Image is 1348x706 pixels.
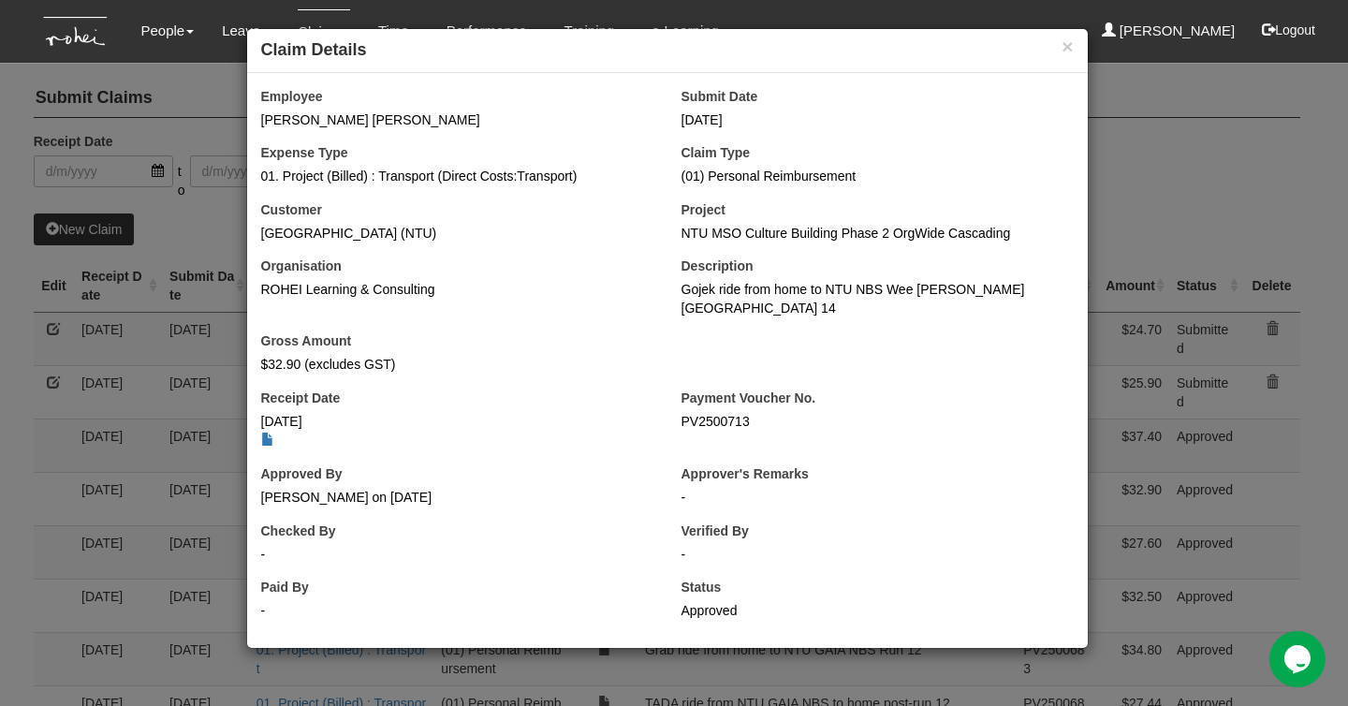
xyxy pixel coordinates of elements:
[261,464,343,483] label: Approved By
[681,389,816,407] label: Payment Voucher No.
[681,257,754,275] label: Description
[261,389,341,407] label: Receipt Date
[261,110,653,129] div: [PERSON_NAME] [PERSON_NAME]
[1269,631,1329,687] iframe: chat widget
[681,464,809,483] label: Approver's Remarks
[261,167,653,185] div: 01. Project (Billed) : Transport (Direct Costs:Transport)
[261,200,322,219] label: Customer
[261,257,342,275] label: Organisation
[261,224,653,243] div: [GEOGRAPHIC_DATA] (NTU)
[261,40,367,59] b: Claim Details
[261,601,653,620] div: -
[681,280,1074,317] div: Gojek ride from home to NTU NBS Wee [PERSON_NAME][GEOGRAPHIC_DATA] 14
[681,200,725,219] label: Project
[261,143,348,162] label: Expense Type
[261,578,309,596] label: Paid By
[261,355,653,374] div: $32.90 (excludes GST)
[681,224,1074,243] div: NTU MSO Culture Building Phase 2 OrgWide Cascading
[681,578,722,596] label: Status
[681,167,1074,185] div: (01) Personal Reimbursement
[261,412,653,449] div: [DATE]
[261,545,653,564] div: -
[681,488,1074,507] div: -
[261,488,653,507] div: [PERSON_NAME] on [DATE]
[681,110,1074,129] div: [DATE]
[681,143,751,162] label: Claim Type
[261,280,653,299] div: ROHEI Learning & Consulting
[1062,37,1073,56] button: ×
[261,522,336,540] label: Checked By
[681,412,1074,431] div: PV2500713
[681,87,758,106] label: Submit Date
[681,545,1074,564] div: -
[261,87,323,106] label: Employee
[681,601,1074,620] div: Approved
[681,522,749,540] label: Verified By
[261,331,352,350] label: Gross Amount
